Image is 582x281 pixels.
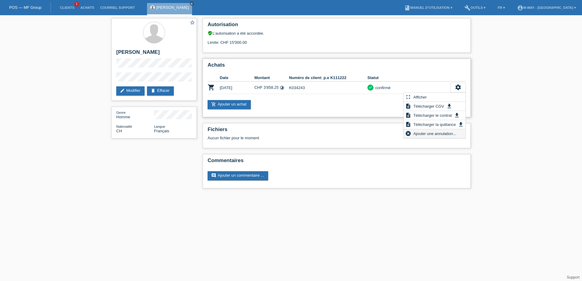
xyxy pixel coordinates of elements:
[495,6,508,9] a: FR ▾
[190,2,193,5] i: close
[208,84,215,91] i: POSP00004019
[156,5,189,10] a: [PERSON_NAME]
[77,6,97,9] a: Achats
[517,5,523,11] i: account_circle
[116,111,126,114] span: Genre
[254,74,289,82] th: Montant
[211,173,216,178] i: comment
[208,31,212,36] i: verified_user
[97,6,138,9] a: Courriel Support
[208,36,466,45] div: Limite: CHF 15'000.00
[254,82,289,94] td: CHF 3'858.25
[465,5,471,11] i: build
[120,88,125,93] i: edit
[280,85,284,90] i: Taux fixes (24 versements)
[412,93,428,101] span: Afficher
[461,6,489,9] a: buildOutils ▾
[190,2,194,6] a: close
[154,125,165,128] span: Langue
[57,6,77,9] a: Clients
[9,5,41,10] a: POS — MF Group
[147,86,174,95] a: deleteEffacer
[116,86,145,95] a: editModifier
[116,110,154,119] div: Homme
[373,85,391,91] div: confirmé
[208,171,268,180] a: commentAjouter un commentaire ...
[412,102,445,110] span: Télécharger CGV
[208,136,394,140] div: Aucun fichier pour le moment
[211,102,216,107] i: add_shopping_cart
[455,84,461,91] i: settings
[208,158,466,167] h2: Commentaires
[405,94,411,100] i: fullscreen
[208,31,466,36] div: L’autorisation a été accordée.
[220,74,254,82] th: Date
[116,125,132,128] span: Nationalité
[154,129,169,133] span: Français
[289,74,367,82] th: Numéro de client: p.e K111222
[116,129,122,133] span: Suisse
[151,88,156,93] i: delete
[567,275,580,279] a: Support
[401,6,455,9] a: bookManuel d’utilisation ▾
[405,112,411,118] i: description
[190,20,195,25] i: star_border
[404,5,410,11] i: book
[208,62,466,71] h2: Achats
[74,2,79,7] span: 1
[367,74,451,82] th: Statut
[190,20,195,26] a: star_border
[446,103,452,109] i: get_app
[220,82,254,94] td: [DATE]
[368,85,373,89] i: check
[405,103,411,109] i: description
[412,112,453,119] span: Télécharger le contrat
[454,112,460,118] i: get_app
[208,127,466,136] h2: Fichiers
[208,22,466,31] h2: Autorisation
[208,100,251,109] a: add_shopping_cartAjouter un achat
[514,6,579,9] a: account_circlem-way - [GEOGRAPHIC_DATA] ▾
[289,82,367,94] td: K034243
[116,49,192,58] h2: [PERSON_NAME]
